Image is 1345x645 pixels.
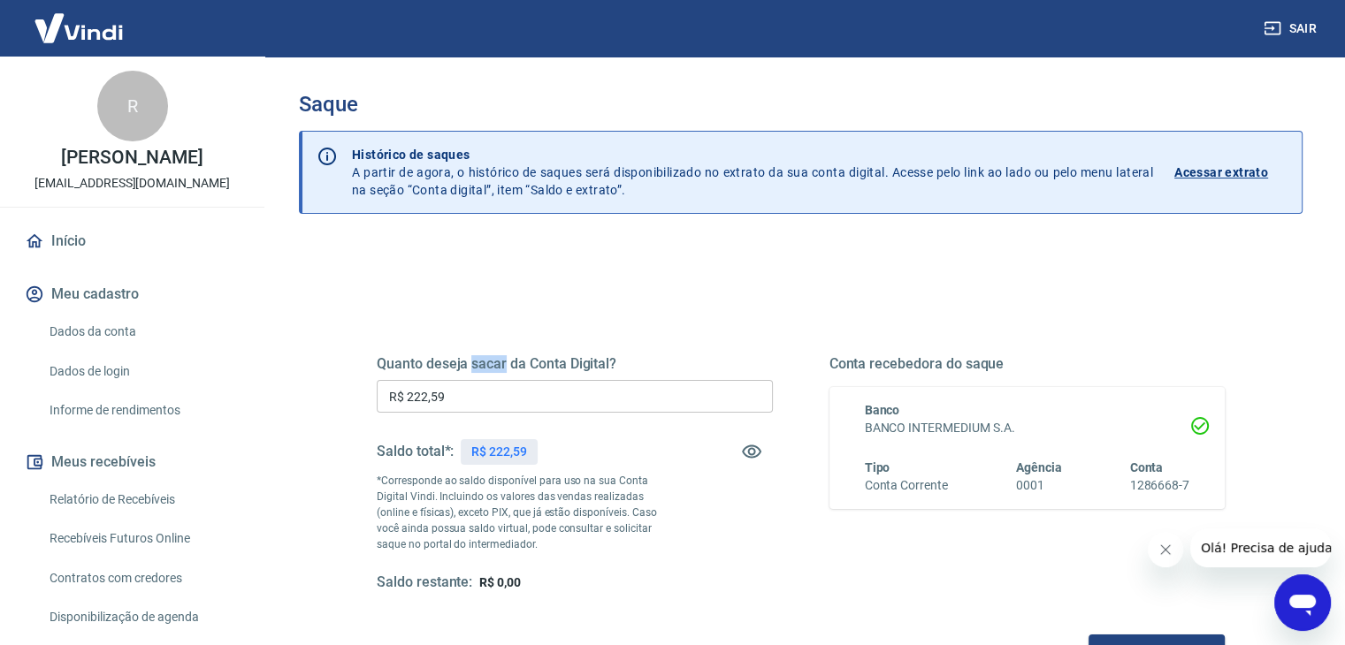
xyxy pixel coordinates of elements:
[1129,476,1189,495] h6: 1286668-7
[21,443,243,482] button: Meus recebíveis
[21,1,136,55] img: Vindi
[1016,460,1062,474] span: Agência
[42,520,243,557] a: Recebíveis Futuros Online
[1148,532,1183,567] iframe: Fechar mensagem
[377,573,472,592] h5: Saldo restante:
[61,148,203,167] p: [PERSON_NAME]
[479,575,521,589] span: R$ 0,00
[865,419,1190,437] h6: BANCO INTERMEDIUM S.A.
[97,71,168,141] div: R
[21,222,243,261] a: Início
[42,314,243,350] a: Dados da conta
[42,353,243,390] a: Dados de login
[11,12,149,27] span: Olá! Precisa de ajuda?
[377,443,454,460] h5: Saldo total*:
[1174,146,1288,199] a: Acessar extrato
[42,482,243,518] a: Relatório de Recebíveis
[865,476,948,495] h6: Conta Corrente
[1129,460,1163,474] span: Conta
[865,403,900,417] span: Banco
[34,174,230,193] p: [EMAIL_ADDRESS][DOMAIN_NAME]
[1260,12,1324,45] button: Sair
[829,355,1226,373] h5: Conta recebedora do saque
[42,392,243,429] a: Informe de rendimentos
[42,560,243,596] a: Contratos com credores
[377,355,773,373] h5: Quanto deseja sacar da Conta Digital?
[352,146,1153,199] p: A partir de agora, o histórico de saques será disponibilizado no extrato da sua conta digital. Ac...
[377,473,674,552] p: *Corresponde ao saldo disponível para uso na sua Conta Digital Vindi. Incluindo os valores das ve...
[865,460,890,474] span: Tipo
[352,146,1153,163] p: Histórico de saques
[299,92,1303,117] h3: Saque
[42,599,243,635] a: Disponibilização de agenda
[1190,528,1331,567] iframe: Mensagem da empresa
[1274,574,1331,631] iframe: Botão para abrir a janela de mensagens
[1016,476,1062,495] h6: 0001
[471,443,527,461] p: R$ 222,59
[1174,163,1268,181] p: Acessar extrato
[21,275,243,314] button: Meu cadastro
